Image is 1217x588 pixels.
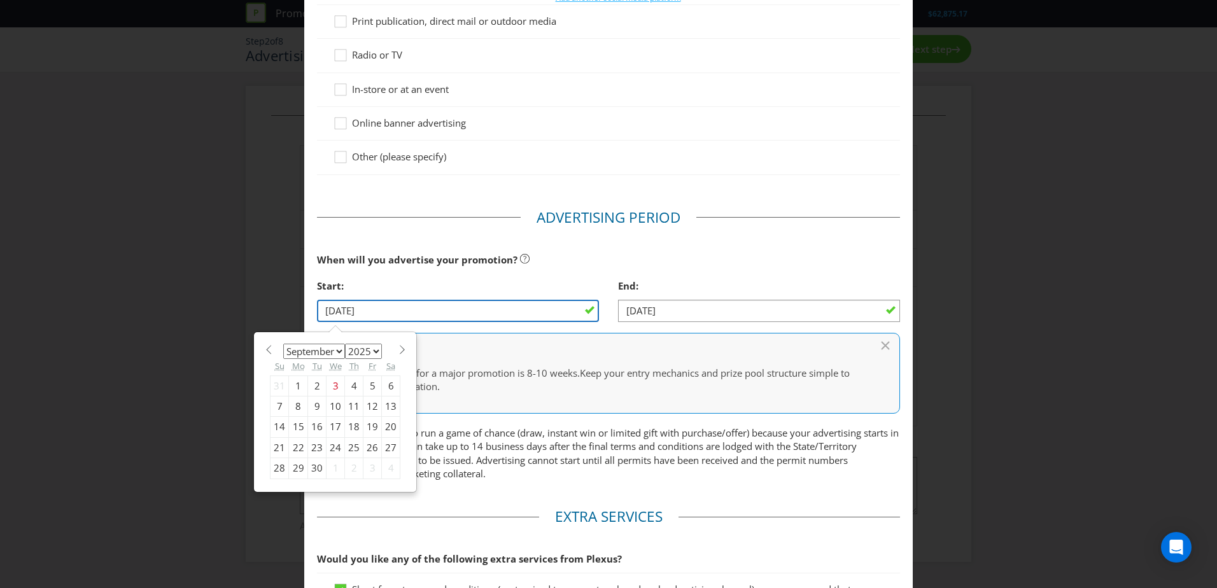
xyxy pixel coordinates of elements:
[618,273,900,299] div: End:
[345,417,363,437] div: 18
[363,417,382,437] div: 19
[271,417,289,437] div: 14
[271,375,289,396] div: 31
[292,360,305,372] abbr: Monday
[330,360,342,372] abbr: Wednesday
[369,360,376,372] abbr: Friday
[352,48,402,61] span: Radio or TV
[289,437,308,458] div: 22
[317,273,599,299] div: Start:
[289,375,308,396] div: 1
[327,437,345,458] div: 24
[275,360,285,372] abbr: Sunday
[308,375,327,396] div: 2
[327,375,345,396] div: 3
[327,458,345,479] div: 1
[313,360,322,372] abbr: Tuesday
[343,367,850,393] span: Keep your entry mechanics and prize pool structure simple to increase participation.
[308,458,327,479] div: 30
[308,437,327,458] div: 23
[308,396,327,416] div: 9
[327,417,345,437] div: 17
[521,207,696,228] legend: Advertising Period
[289,417,308,437] div: 15
[352,116,466,129] span: Online banner advertising
[271,458,289,479] div: 28
[382,437,400,458] div: 27
[345,396,363,416] div: 11
[345,375,363,396] div: 4
[327,396,345,416] div: 10
[382,417,400,437] div: 20
[317,253,517,266] span: When will you advertise your promotion?
[539,507,679,527] legend: Extra Services
[345,458,363,479] div: 2
[352,83,449,95] span: In-store or at an event
[317,552,622,565] span: Would you like any of the following extra services from Plexus?
[349,360,359,372] abbr: Thursday
[382,396,400,416] div: 13
[352,15,556,27] span: Print publication, direct mail or outdoor media
[363,375,382,396] div: 5
[352,150,446,163] span: Other (please specify)
[289,458,308,479] div: 29
[308,417,327,437] div: 16
[1161,532,1192,563] div: Open Intercom Messenger
[343,367,580,379] span: The ideal period for a major promotion is 8-10 weeks.
[386,360,395,372] abbr: Saturday
[271,437,289,458] div: 21
[382,458,400,479] div: 4
[271,396,289,416] div: 7
[363,458,382,479] div: 3
[289,396,308,416] div: 8
[363,396,382,416] div: 12
[317,426,900,481] p: You may not be able to run a game of chance (draw, instant win or limited gift with purchase/offe...
[363,437,382,458] div: 26
[345,437,363,458] div: 25
[382,375,400,396] div: 6
[618,300,900,322] input: DD/MM/YY
[317,300,599,322] input: DD/MM/YY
